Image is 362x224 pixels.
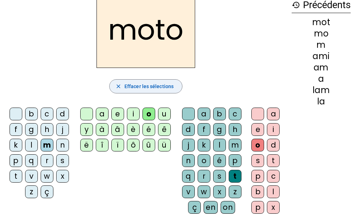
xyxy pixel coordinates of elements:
div: p [10,154,22,167]
div: r [198,170,210,183]
div: o [198,154,210,167]
div: ami [292,52,351,61]
div: é [142,123,155,136]
div: j [182,139,195,151]
div: ç [188,201,201,214]
div: g [25,123,38,136]
div: o [251,139,264,151]
div: n [182,154,195,167]
div: en [204,201,218,214]
div: b [213,108,226,120]
div: o [142,108,155,120]
div: c [229,108,241,120]
mat-icon: close [115,83,122,90]
div: j [56,123,69,136]
div: b [25,108,38,120]
div: l [267,185,280,198]
div: ï [111,139,124,151]
button: Effacer les sélections [109,79,182,93]
div: g [213,123,226,136]
div: z [25,185,38,198]
div: ê [158,123,171,136]
div: mo [292,29,351,38]
div: r [41,154,53,167]
div: s [251,154,264,167]
div: p [251,170,264,183]
div: d [182,123,195,136]
span: Effacer les sélections [124,82,174,91]
div: q [182,170,195,183]
div: v [25,170,38,183]
div: a [292,75,351,83]
div: d [267,139,280,151]
div: x [56,170,69,183]
div: t [229,170,241,183]
div: c [41,108,53,120]
div: ü [158,139,171,151]
div: û [142,139,155,151]
div: ë [80,139,93,151]
div: p [251,201,264,214]
div: ç [41,185,53,198]
div: e [251,123,264,136]
div: k [198,139,210,151]
div: on [221,201,235,214]
div: lam [292,86,351,94]
div: é [213,154,226,167]
div: k [10,139,22,151]
div: a [96,108,109,120]
div: la [292,97,351,106]
div: y [80,123,93,136]
div: x [267,201,280,214]
div: a [267,108,280,120]
div: p [229,154,241,167]
div: u [158,108,171,120]
div: h [229,123,241,136]
div: t [10,170,22,183]
div: e [111,108,124,120]
div: ô [127,139,140,151]
div: m [229,139,241,151]
div: w [41,170,53,183]
div: h [41,123,53,136]
div: c [267,170,280,183]
div: n [56,139,69,151]
div: i [267,123,280,136]
div: q [25,154,38,167]
div: x [213,185,226,198]
mat-icon: history [292,1,300,9]
div: a [198,108,210,120]
div: t [267,154,280,167]
div: s [213,170,226,183]
div: am [292,63,351,72]
div: w [198,185,210,198]
div: b [251,185,264,198]
div: d [56,108,69,120]
div: f [10,123,22,136]
div: è [127,123,140,136]
div: à [96,123,109,136]
div: z [229,185,241,198]
div: â [111,123,124,136]
div: l [25,139,38,151]
div: m [41,139,53,151]
div: f [198,123,210,136]
div: s [56,154,69,167]
div: i [127,108,140,120]
div: mot [292,18,351,27]
div: v [182,185,195,198]
div: l [213,139,226,151]
div: m [292,41,351,49]
div: î [96,139,109,151]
